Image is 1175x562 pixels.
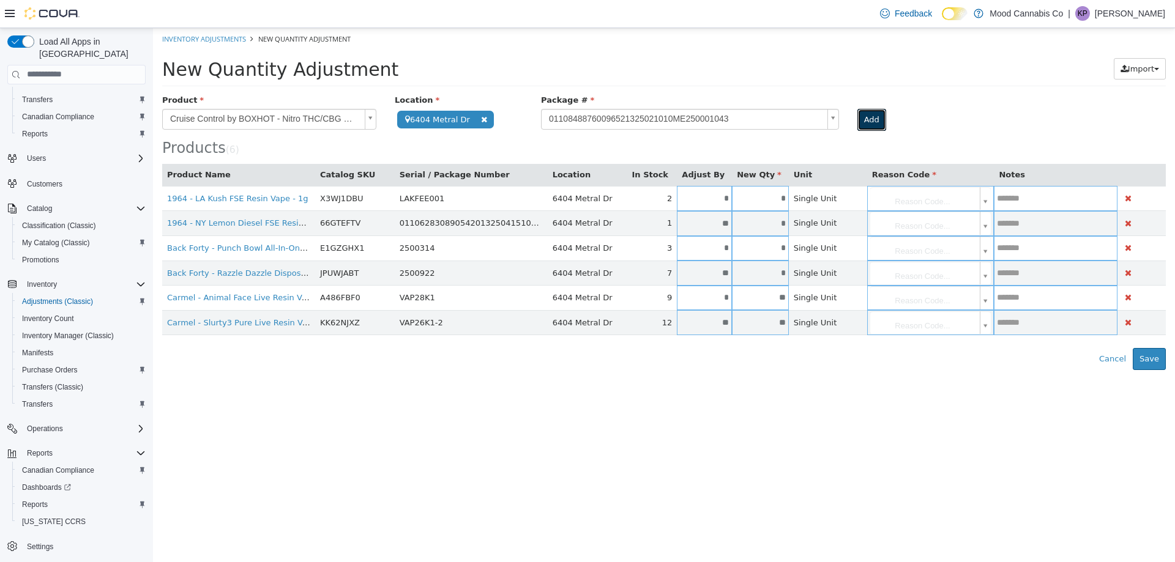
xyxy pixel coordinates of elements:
span: Single Unit [641,290,684,299]
span: Purchase Orders [22,365,78,375]
td: VAP28K1 [242,257,395,283]
a: Canadian Compliance [17,463,99,478]
span: Reason Code... [717,258,822,283]
span: Product [9,67,51,76]
button: Promotions [12,251,151,268]
button: Catalog [2,200,151,217]
td: 2500314 [242,208,395,233]
span: Customers [27,179,62,189]
a: Carmel - Slurty3 Pure Live Resin Vape - 1g [14,290,182,299]
a: Feedback [875,1,937,26]
span: Package # [388,67,441,76]
td: JPUWJABT [162,232,242,257]
button: Adjustments (Classic) [12,293,151,310]
td: 2500922 [242,232,395,257]
span: Adjustments (Classic) [22,297,93,306]
a: Reports [17,497,53,512]
span: Single Unit [641,265,684,274]
span: Manifests [17,346,146,360]
button: Users [22,151,51,166]
button: Operations [2,420,151,437]
span: Feedback [895,7,932,20]
span: Reason Code... [717,183,822,208]
a: Carmel - Animal Face Live Resin Vape - 1g [14,265,182,274]
a: Back Forty - Punch Bowl All-In-One Vape - 0.95g [14,215,204,224]
a: Dashboards [17,480,76,495]
span: Canadian Compliance [17,463,146,478]
a: Back Forty - Razzle Dazzle Disposable Vape - 0.95g [14,240,218,250]
span: Cruise Control by BOXHOT - Nitro THC/CBG Vape - 0.5g [10,81,207,101]
span: Reports [27,448,53,458]
button: Delete Product [969,287,981,301]
a: Reports [17,127,53,141]
span: Canadian Compliance [22,465,94,475]
td: 7 [474,232,524,257]
button: [US_STATE] CCRS [12,513,151,530]
a: 01108488760096521325021010ME250001043 [388,81,686,102]
td: A486FBF0 [162,257,242,283]
a: Reason Code... [717,159,838,182]
button: Delete Product [969,238,981,252]
a: Dashboards [12,479,151,496]
span: Transfers [17,397,146,412]
span: My Catalog (Classic) [17,235,146,250]
span: New Quantity Adjustment [9,31,245,52]
span: Classification (Classic) [17,218,146,233]
a: Reason Code... [717,183,838,207]
span: Single Unit [641,215,684,224]
button: My Catalog (Classic) [12,234,151,251]
span: Transfers [22,399,53,409]
button: Operations [22,421,68,436]
span: Inventory Manager (Classic) [17,328,146,343]
button: In Stock [479,141,518,153]
button: Delete Product [969,188,981,202]
a: Promotions [17,253,64,267]
a: 1964 - LA Kush FSE Resin Vape - 1g [14,166,155,175]
a: Inventory Adjustments [9,6,93,15]
span: Reports [22,446,146,460]
span: Users [27,153,46,163]
td: 3 [474,208,524,233]
td: 2 [474,158,524,183]
td: X3WJ1DBU [162,158,242,183]
span: Catalog [27,204,52,213]
td: 9 [474,257,524,283]
a: Transfers [17,92,58,107]
button: Customers [2,174,151,192]
a: Manifests [17,346,58,360]
span: Operations [27,424,63,434]
span: Settings [22,539,146,554]
span: Settings [27,542,53,552]
button: Notes [846,141,874,153]
span: Reason Code... [717,283,822,308]
button: Transfers (Classic) [12,379,151,396]
a: 1964 - NY Lemon Diesel FSE Resin Vape - 1g [14,190,191,199]
button: Product Name [14,141,80,153]
span: Transfers [17,92,146,107]
img: Cova [24,7,80,20]
span: Single Unit [641,240,684,250]
span: Users [22,151,146,166]
td: 12 [474,282,524,307]
span: Purchase Orders [17,363,146,377]
span: Catalog [22,201,146,216]
button: Delete Product [969,262,981,276]
button: Settings [2,538,151,555]
a: Transfers [17,397,58,412]
a: My Catalog (Classic) [17,235,95,250]
span: 6 [76,116,83,127]
span: Reason Code... [717,159,822,183]
span: Inventory [27,279,57,289]
td: LAKFEE001 [242,158,395,183]
span: Manifests [22,348,53,358]
a: Inventory Count [17,311,79,326]
span: Inventory [22,277,146,292]
span: New Quantity Adjustment [105,6,198,15]
span: Promotions [17,253,146,267]
a: Reason Code... [717,209,838,232]
span: Reports [22,129,48,139]
span: Location [242,67,286,76]
button: Location [400,141,440,153]
span: [US_STATE] CCRS [22,517,86,527]
a: Reason Code... [717,283,838,306]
